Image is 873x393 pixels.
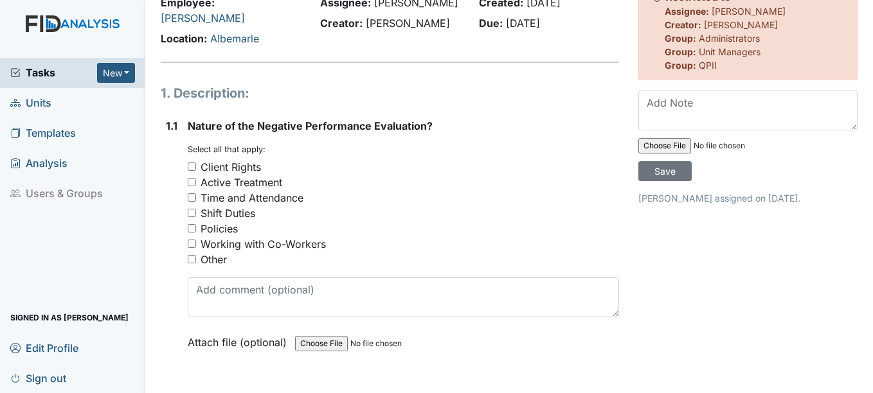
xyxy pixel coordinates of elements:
[699,46,760,57] span: Unit Managers
[188,209,196,217] input: Shift Duties
[201,205,255,221] div: Shift Duties
[10,368,66,388] span: Sign out
[210,32,259,45] a: Albemarle
[712,6,786,17] span: [PERSON_NAME]
[161,12,245,24] a: [PERSON_NAME]
[201,190,303,205] div: Time and Attendance
[188,144,265,154] small: Select all that apply:
[161,83,618,103] h1: 1. Description:
[704,19,778,30] span: [PERSON_NAME]
[201,221,238,236] div: Policies
[10,308,129,327] span: Signed in as [PERSON_NAME]
[201,159,261,175] div: Client Rights
[665,19,701,30] strong: Creator:
[188,224,196,232] input: Policies
[366,17,450,30] span: [PERSON_NAME]
[188,193,196,202] input: Time and Attendance
[166,118,177,134] label: 1.1
[10,153,67,173] span: Analysis
[320,17,363,30] strong: Creator:
[188,119,433,132] span: Nature of the Negative Performance Evaluation?
[10,65,97,80] a: Tasks
[479,17,503,30] strong: Due:
[699,33,760,44] span: Administrators
[201,175,282,190] div: Active Treatment
[97,63,136,83] button: New
[201,252,227,267] div: Other
[201,236,326,252] div: Working with Co-Workers
[188,162,196,171] input: Client Rights
[161,32,207,45] strong: Location:
[506,17,540,30] span: [DATE]
[10,93,51,113] span: Units
[10,123,76,143] span: Templates
[188,327,292,350] label: Attach file (optional)
[10,338,78,358] span: Edit Profile
[665,46,696,57] strong: Group:
[188,240,196,248] input: Working with Co-Workers
[188,178,196,186] input: Active Treatment
[699,60,717,71] span: QPII
[188,255,196,263] input: Other
[665,6,709,17] strong: Assignee:
[665,33,696,44] strong: Group:
[665,60,696,71] strong: Group:
[638,161,692,181] input: Save
[638,191,858,205] p: [PERSON_NAME] assigned on [DATE].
